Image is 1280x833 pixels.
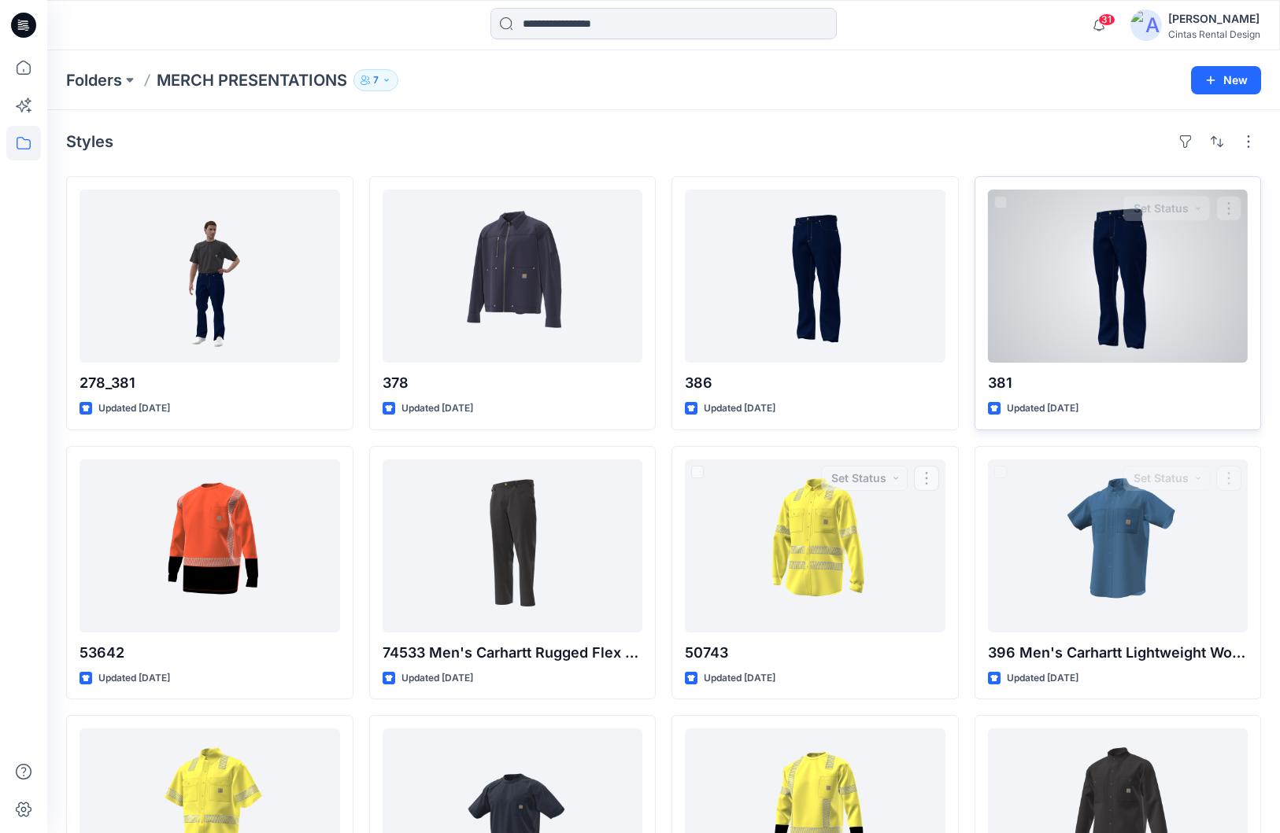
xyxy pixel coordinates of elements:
p: 386 [685,372,945,394]
a: Folders [66,69,122,91]
p: Updated [DATE] [401,400,473,417]
p: 396 Men's Carhartt Lightweight Workshirt LS/SS [988,642,1249,664]
p: MERCH PRESENTATIONS [157,69,347,91]
img: avatar [1130,9,1162,41]
p: Updated [DATE] [704,670,775,687]
p: Updated [DATE] [1007,670,1078,687]
a: 378 [383,190,643,363]
a: 53642 [80,459,340,632]
h4: Styles [66,132,113,151]
p: 7 [373,72,379,89]
a: 381 [988,190,1249,363]
a: 74533 Men's Carhartt Rugged Flex Pant [383,459,643,632]
p: Updated [DATE] [704,400,775,417]
a: 278_381 [80,190,340,363]
p: Updated [DATE] [401,670,473,687]
a: 50743 [685,459,945,632]
span: 31 [1098,13,1115,26]
button: 7 [353,69,398,91]
div: [PERSON_NAME] [1168,9,1260,28]
p: 50743 [685,642,945,664]
p: 74533 Men's Carhartt Rugged Flex Pant [383,642,643,664]
p: 278_381 [80,372,340,394]
p: Updated [DATE] [1007,400,1078,417]
p: 378 [383,372,643,394]
button: New [1191,66,1261,94]
a: 386 [685,190,945,363]
p: Updated [DATE] [98,400,170,417]
p: 53642 [80,642,340,664]
p: Updated [DATE] [98,670,170,687]
div: Cintas Rental Design [1168,28,1260,40]
p: 381 [988,372,1249,394]
a: 396 Men's Carhartt Lightweight Workshirt LS/SS [988,459,1249,632]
